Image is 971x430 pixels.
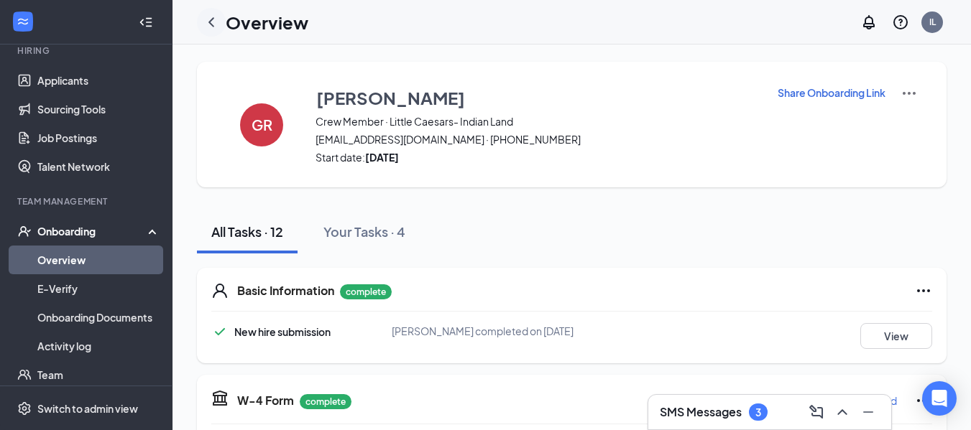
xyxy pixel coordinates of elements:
svg: Ellipses [915,282,932,299]
a: E-Verify [37,274,160,303]
a: Overview [37,246,160,274]
h5: Basic Information [237,283,334,299]
a: Onboarding Documents [37,303,160,332]
button: Minimize [857,401,880,424]
a: Job Postings [37,123,160,152]
svg: UserCheck [17,224,32,238]
a: Team [37,360,160,389]
button: GR [226,85,298,164]
div: 3 [755,406,761,419]
p: Download [849,393,897,408]
strong: [DATE] [365,151,399,164]
button: Download [848,389,898,412]
div: Switch to admin view [37,401,138,416]
div: Team Management [17,195,157,207]
a: Talent Network [37,152,160,181]
a: Activity log [37,332,160,360]
svg: ComposeMessage [808,403,825,421]
h4: GR [252,120,272,130]
button: ChevronUp [831,401,854,424]
span: Start date: [316,150,759,164]
span: [PERSON_NAME] completed on [DATE] [392,324,574,337]
div: Open Intercom Messenger [922,381,957,416]
button: [PERSON_NAME] [316,85,759,111]
h5: W-4 Form [237,393,294,408]
div: Your Tasks · 4 [323,223,405,240]
h3: [PERSON_NAME] [316,85,465,110]
div: Onboarding [37,224,148,238]
span: New hire submission [234,325,331,338]
div: IL [929,16,936,28]
span: [EMAIL_ADDRESS][DOMAIN_NAME] · [PHONE_NUMBER] [316,132,759,146]
svg: TaxGovernmentIcon [211,389,229,406]
button: View [860,323,932,349]
svg: Minimize [860,403,877,421]
p: complete [300,394,351,409]
svg: Settings [17,401,32,416]
h3: SMS Messages [660,404,742,420]
span: Crew Member · Little Caesars- Indian Land [316,114,759,128]
svg: Ellipses [915,392,932,409]
p: complete [340,284,392,299]
img: More Actions [901,85,918,102]
button: ComposeMessage [805,401,828,424]
h1: Overview [226,10,308,34]
svg: ChevronUp [834,403,851,421]
svg: QuestionInfo [892,14,909,31]
svg: Collapse [139,15,153,29]
a: Applicants [37,66,160,95]
svg: User [211,282,229,299]
svg: Checkmark [211,323,229,340]
a: Sourcing Tools [37,95,160,123]
button: Share Onboarding Link [777,85,886,101]
p: Share Onboarding Link [778,85,885,100]
svg: Notifications [860,14,878,31]
svg: ChevronLeft [203,14,220,31]
div: Hiring [17,45,157,57]
div: All Tasks · 12 [211,223,283,240]
svg: WorkstreamLogo [16,14,30,29]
